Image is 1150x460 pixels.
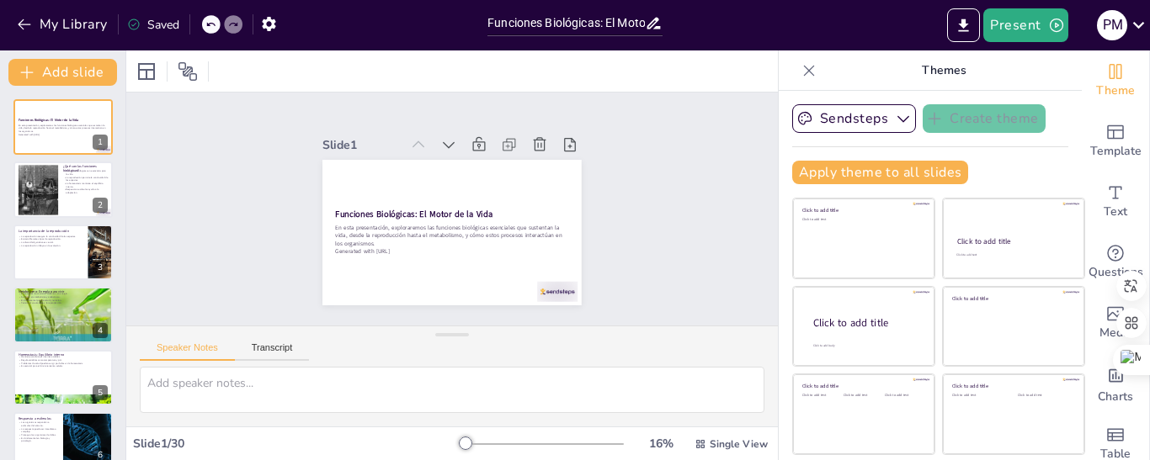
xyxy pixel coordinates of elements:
[19,133,108,136] p: Generated with [URL]
[13,99,113,155] div: 1
[952,394,1005,398] div: Click to add text
[8,59,117,86] button: Add slide
[93,260,108,275] div: 3
[813,344,919,348] div: Click to add body
[952,294,1073,301] div: Click to add title
[13,161,113,217] div: 2
[1082,293,1149,353] div: Add images, graphics, shapes or video
[19,427,58,433] p: La respuesta puede ser inmediata o compleja.
[823,50,1065,91] p: Themes
[1089,263,1143,282] span: Questions
[13,350,113,405] div: 5
[93,385,108,400] div: 5
[127,17,179,33] div: Saved
[19,293,108,296] p: El metabolismo convierte alimentos en energía.
[19,241,83,244] p: La diversidad genética es crucial.
[235,342,310,361] button: Transcript
[1097,8,1127,42] button: p m
[813,316,921,330] div: Click to add title
[63,188,108,193] p: Respuesta a estímulos ayuda a la adaptación.
[63,163,108,172] p: ¿Qué son las funciones biológicas?
[1082,111,1149,172] div: Add ready made slides
[63,176,108,182] p: La reproducción permite la continuidad de las especies.
[802,383,923,389] div: Click to add title
[1099,324,1132,342] span: Media
[330,199,563,272] p: En esta presentación, exploraremos las funciones biológicas esenciales que sustentan la vida, des...
[19,124,108,133] p: En esta presentación, exploraremos las funciones biológicas esenciales que sustentan la vida, des...
[710,437,768,451] span: Single View
[1082,50,1149,111] div: Change the overall theme
[802,218,923,222] div: Click to add text
[19,421,58,427] p: Los organismos responden a estímulos del entorno.
[13,287,113,342] div: 4
[1104,203,1127,221] span: Text
[133,436,462,452] div: Slide 1 / 30
[19,416,58,421] p: Respuesta a estímulos
[133,58,160,85] div: Layout
[802,394,840,398] div: Click to add text
[487,11,645,35] input: Insert title
[641,436,681,452] div: 16 %
[93,198,108,213] div: 2
[13,11,114,38] button: My Library
[1082,172,1149,232] div: Add text boxes
[63,169,108,175] p: Funciones biológicas son esenciales para la vida.
[952,383,1073,389] div: Click to add title
[802,207,923,214] div: Click to add title
[19,355,108,358] p: Mantiene condiciones internas estables.
[337,111,415,143] div: Slide 1
[19,362,108,365] p: Problemas de salud pueden surgir por fallos en la homeostasis.
[336,184,492,228] strong: Funciones Biológicas: El Motor de la Vida
[13,225,113,280] div: 3
[947,8,980,42] button: Export to PowerPoint
[792,104,916,133] button: Sendsteps
[1082,353,1149,414] div: Add charts and graphs
[19,364,108,367] p: Es esencial para el funcionamiento celular.
[1098,388,1133,406] span: Charts
[1096,82,1135,100] span: Theme
[19,436,58,442] p: Es fundamental en biología y psicología.
[328,223,558,279] p: Generated with [URL]
[19,244,83,247] p: La reproducción influye en la evolución.
[1097,10,1127,40] div: p m
[93,323,108,338] div: 4
[844,394,881,398] div: Click to add text
[19,296,108,299] p: Se divide en catabolismo y anabolismo.
[792,161,968,184] button: Apply theme to all slides
[1018,394,1071,398] div: Click to add text
[19,352,108,357] p: Homeostasis: Equilibrio interno
[19,235,83,238] p: La reproducción asegura la continuidad de las especies.
[19,238,83,241] p: Existen diferentes tipos de reproducción.
[140,342,235,361] button: Speaker Notes
[93,135,108,150] div: 1
[19,289,108,294] p: Metabolismo: Energía para vivir
[885,394,923,398] div: Click to add text
[19,302,108,305] p: Permite el crecimiento y la reproducción.
[923,104,1046,133] button: Create theme
[19,229,83,234] p: La importancia de la reproducción
[957,236,1069,246] div: Click to add title
[19,118,79,122] strong: Funciones Biológicas: El Motor de la Vida
[1082,232,1149,293] div: Get real-time input from your audience
[19,433,58,436] p: Protege a los organismos de daños.
[983,8,1067,42] button: Present
[1090,142,1142,161] span: Template
[19,299,108,302] p: Es fundamental para la salud y nutrición.
[178,61,198,82] span: Position
[63,182,108,188] p: La homeostasis mantiene el equilibrio interno.
[956,253,1068,257] div: Click to add text
[19,358,108,362] p: Regula variables como temperatura y pH.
